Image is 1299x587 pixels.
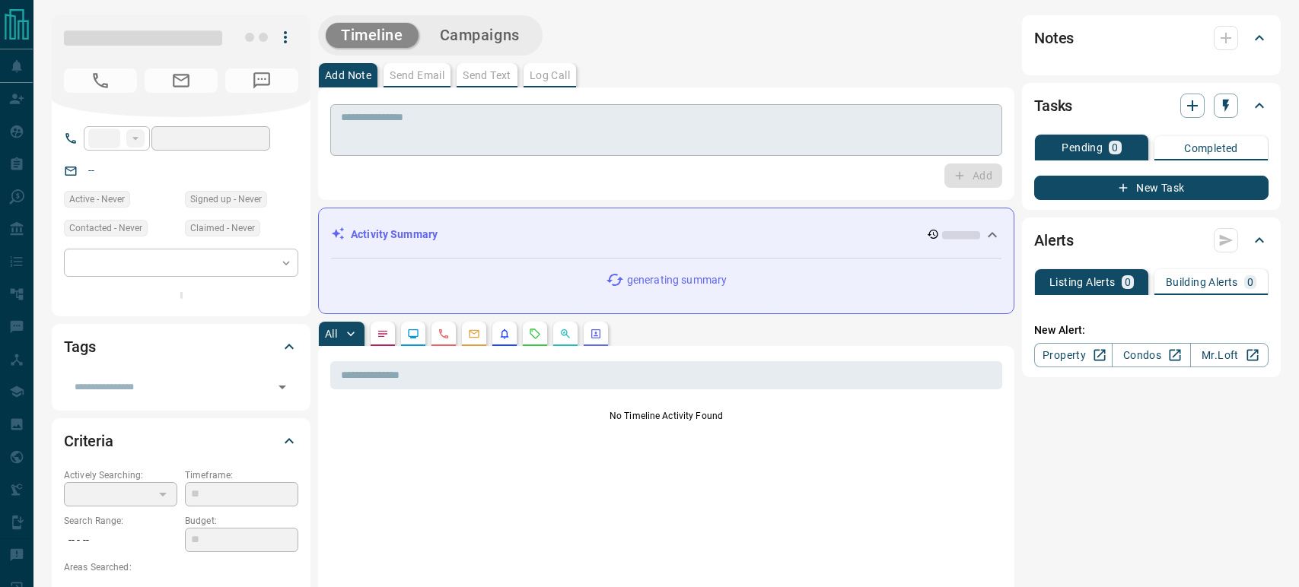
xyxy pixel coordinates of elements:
a: -- [88,164,94,176]
h2: Criteria [64,429,113,453]
p: Actively Searching: [64,468,177,482]
p: Completed [1184,143,1238,154]
a: Property [1034,343,1113,367]
span: No Email [145,68,218,93]
div: Tags [64,328,298,365]
button: Timeline [326,23,419,48]
p: All [325,328,337,339]
p: New Alert: [1034,322,1269,338]
svg: Emails [468,328,480,340]
div: Alerts [1034,222,1269,259]
h2: Tasks [1034,94,1072,118]
a: Condos [1112,343,1190,367]
svg: Opportunities [559,328,571,340]
svg: Requests [529,328,541,340]
svg: Calls [438,328,450,340]
p: Areas Searched: [64,560,298,574]
p: Budget: [185,514,298,528]
p: 0 [1112,142,1118,153]
div: Notes [1034,20,1269,56]
svg: Agent Actions [590,328,602,340]
button: New Task [1034,176,1269,200]
svg: Notes [377,328,389,340]
h2: Alerts [1034,228,1074,252]
p: -- - -- [64,528,177,553]
div: Tasks [1034,87,1269,124]
p: No Timeline Activity Found [330,409,1002,423]
svg: Lead Browsing Activity [407,328,419,340]
p: 0 [1125,277,1131,287]
div: Activity Summary [331,221,1001,249]
span: Contacted - Never [69,221,142,236]
button: Open [272,376,293,398]
p: Building Alerts [1166,277,1238,287]
svg: Listing Alerts [498,328,511,340]
p: Pending [1062,142,1103,153]
span: Active - Never [69,192,125,207]
p: Add Note [325,70,371,81]
div: Criteria [64,423,298,459]
p: Activity Summary [351,227,438,243]
span: No Number [64,68,137,93]
p: Timeframe: [185,468,298,482]
button: Campaigns [425,23,535,48]
p: Search Range: [64,514,177,528]
p: 0 [1247,277,1253,287]
p: Listing Alerts [1049,277,1116,287]
h2: Notes [1034,26,1074,50]
p: generating summary [627,272,727,288]
h2: Tags [64,335,95,359]
a: Mr.Loft [1190,343,1269,367]
span: Claimed - Never [190,221,255,236]
span: Signed up - Never [190,192,262,207]
span: No Number [225,68,298,93]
